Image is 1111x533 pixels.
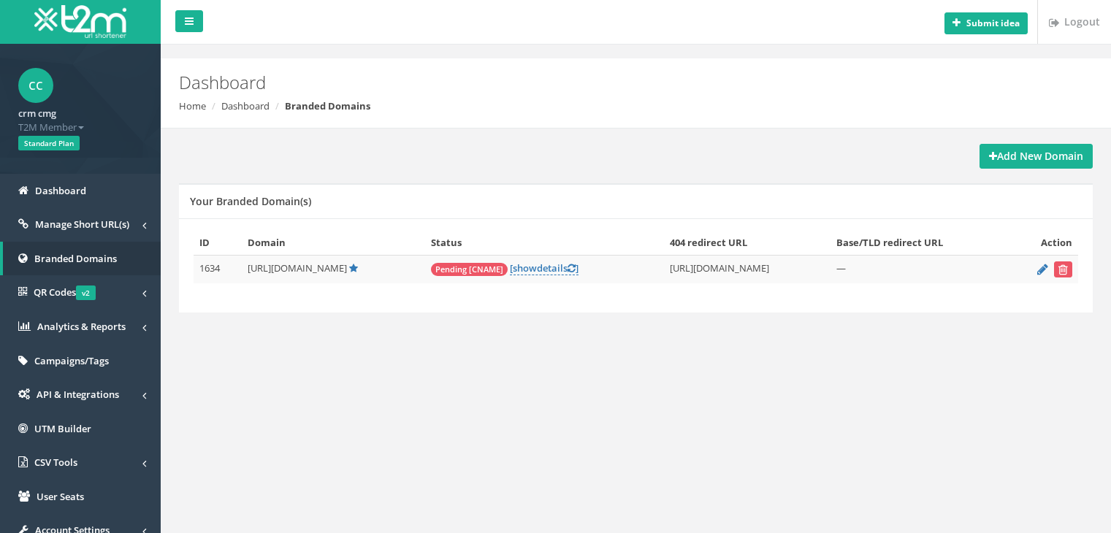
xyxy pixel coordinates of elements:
span: Manage Short URL(s) [35,218,129,231]
span: Analytics & Reports [37,320,126,333]
td: [URL][DOMAIN_NAME] [664,256,831,284]
a: Home [179,99,206,112]
th: 404 redirect URL [664,230,831,256]
a: Default [349,261,358,275]
span: User Seats [37,490,84,503]
td: — [831,256,1008,284]
th: ID [194,230,242,256]
span: Standard Plan [18,136,80,150]
span: T2M Member [18,120,142,134]
th: Action [1008,230,1078,256]
strong: Branded Domains [285,99,370,112]
span: cc [18,68,53,103]
strong: Add New Domain [989,149,1083,163]
img: T2M [34,5,126,38]
span: Dashboard [35,184,86,197]
a: crm cmg T2M Member [18,103,142,134]
span: [URL][DOMAIN_NAME] [248,261,347,275]
th: Domain [242,230,425,256]
th: Status [425,230,664,256]
span: Pending [CNAME] [431,263,508,276]
a: Add New Domain [980,144,1093,169]
strong: crm cmg [18,107,56,120]
a: [showdetails] [510,261,579,275]
span: show [513,261,537,275]
span: v2 [76,285,96,300]
button: Submit idea [944,12,1028,34]
b: Submit idea [966,17,1020,29]
span: Branded Domains [34,252,117,265]
span: API & Integrations [37,388,119,401]
h2: Dashboard [179,73,937,92]
h5: Your Branded Domain(s) [190,196,311,207]
span: QR Codes [34,285,96,299]
a: Dashboard [221,99,270,112]
span: Campaigns/Tags [34,354,109,367]
span: UTM Builder [34,422,91,435]
th: Base/TLD redirect URL [831,230,1008,256]
span: CSV Tools [34,456,77,469]
td: 1634 [194,256,242,284]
